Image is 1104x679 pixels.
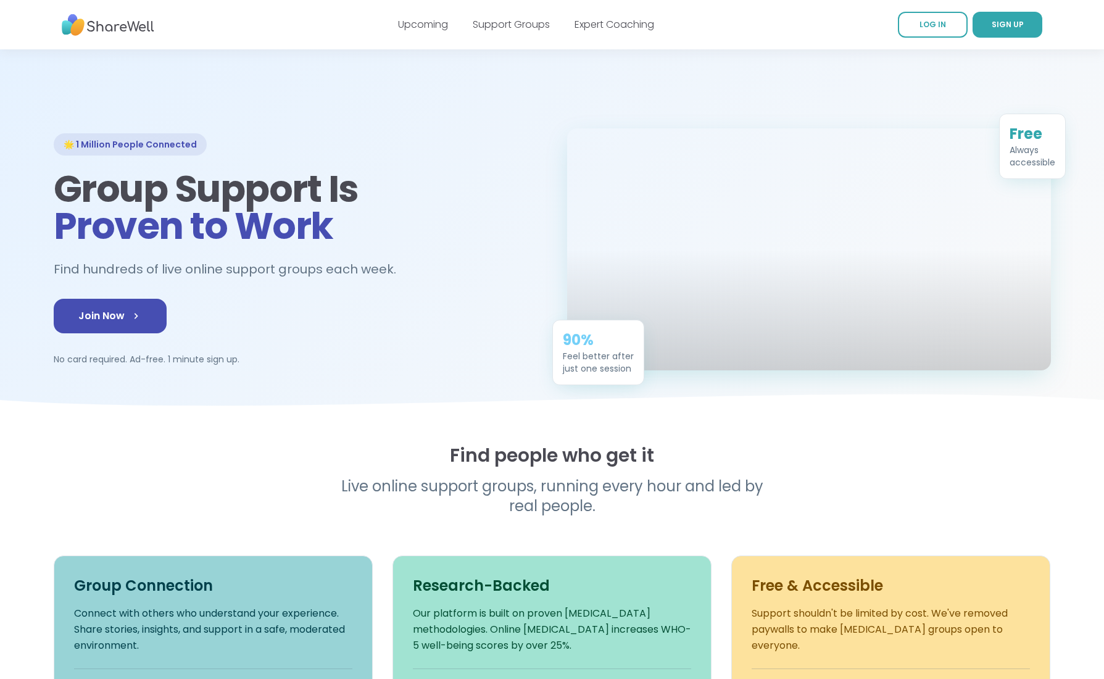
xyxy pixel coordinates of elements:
span: Proven to Work [54,200,333,252]
p: No card required. Ad-free. 1 minute sign up. [54,353,537,365]
img: ShareWell Nav Logo [62,8,154,42]
div: Always accessible [1010,144,1055,169]
h2: Find hundreds of live online support groups each week. [54,259,409,280]
span: Join Now [78,309,142,323]
span: LOG IN [919,19,946,30]
h3: Research-Backed [413,576,691,596]
p: Connect with others who understand your experience. Share stories, insights, and support in a saf... [74,606,352,654]
div: 🌟 1 Million People Connected [54,133,207,156]
a: LOG IN [898,12,968,38]
p: Live online support groups, running every hour and led by real people. [315,477,789,516]
a: Upcoming [398,17,448,31]
p: Our platform is built on proven [MEDICAL_DATA] methodologies. Online [MEDICAL_DATA] increases WHO... [413,606,691,654]
p: Support shouldn't be limited by cost. We've removed paywalls to make [MEDICAL_DATA] groups open t... [752,606,1030,654]
a: Support Groups [473,17,550,31]
div: Free [1010,124,1055,144]
div: 90% [563,330,634,350]
h1: Group Support Is [54,170,537,244]
h3: Group Connection [74,576,352,596]
div: Feel better after just one session [563,350,634,375]
span: SIGN UP [992,19,1024,30]
a: Expert Coaching [575,17,654,31]
a: Join Now [54,299,167,333]
h2: Find people who get it [54,444,1051,467]
h3: Free & Accessible [752,576,1030,596]
a: SIGN UP [973,12,1042,38]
